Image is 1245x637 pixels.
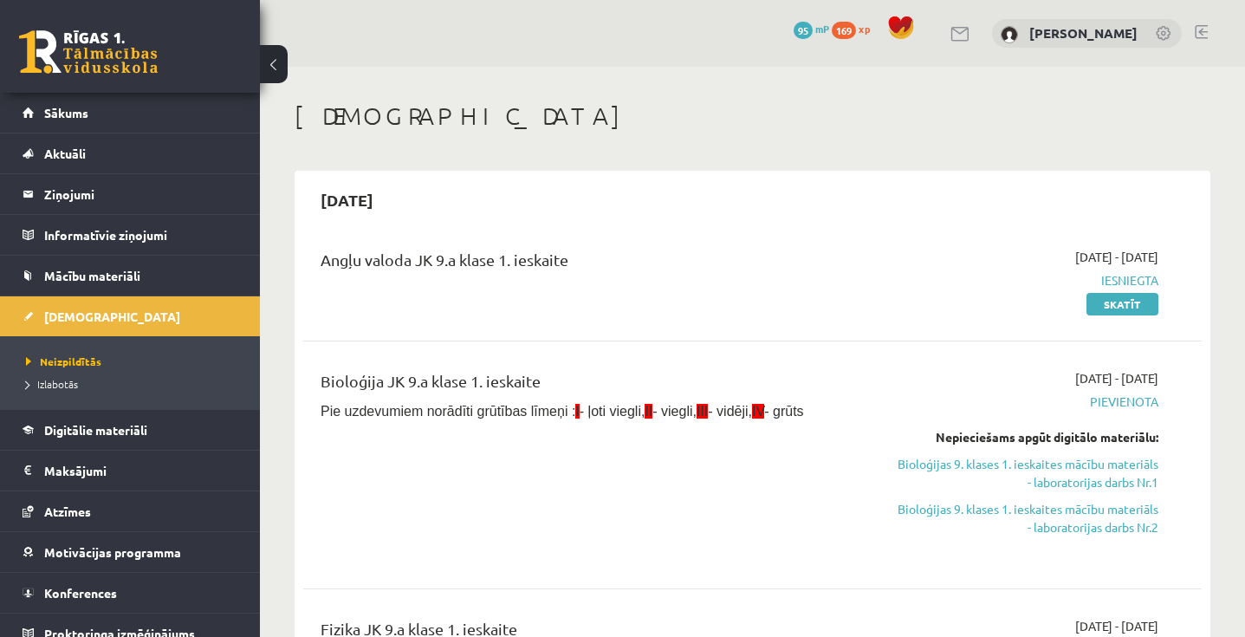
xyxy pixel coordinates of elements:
[321,369,871,401] div: Bioloģija JK 9.a klase 1. ieskaite
[794,22,829,36] a: 95 mP
[897,393,1158,411] span: Pievienota
[44,215,238,255] legend: Informatīvie ziņojumi
[23,215,238,255] a: Informatīvie ziņojumi
[44,309,180,324] span: [DEMOGRAPHIC_DATA]
[697,404,708,419] span: III
[44,146,86,161] span: Aktuāli
[897,428,1158,446] div: Nepieciešams apgūt digitālo materiālu:
[23,93,238,133] a: Sākums
[23,491,238,531] a: Atzīmes
[575,404,579,419] span: I
[1075,248,1158,266] span: [DATE] - [DATE]
[23,573,238,613] a: Konferences
[321,404,804,419] span: Pie uzdevumiem norādīti grūtības līmeņi : - ļoti viegli, - viegli, - vidēji, - grūts
[26,377,78,391] span: Izlabotās
[44,544,181,560] span: Motivācijas programma
[1086,293,1158,315] a: Skatīt
[23,174,238,214] a: Ziņojumi
[832,22,856,39] span: 169
[1029,24,1138,42] a: [PERSON_NAME]
[1001,26,1018,43] img: Loreta Kiršblūma
[44,451,238,491] legend: Maksājumi
[815,22,829,36] span: mP
[794,22,813,39] span: 95
[23,451,238,491] a: Maksājumi
[897,500,1158,536] a: Bioloģijas 9. klases 1. ieskaites mācību materiāls - laboratorijas darbs Nr.2
[1075,617,1158,635] span: [DATE] - [DATE]
[645,404,652,419] span: II
[859,22,870,36] span: xp
[23,296,238,336] a: [DEMOGRAPHIC_DATA]
[26,376,243,392] a: Izlabotās
[23,256,238,296] a: Mācību materiāli
[321,248,871,280] div: Angļu valoda JK 9.a klase 1. ieskaite
[44,105,88,120] span: Sākums
[44,268,140,283] span: Mācību materiāli
[1075,369,1158,387] span: [DATE] - [DATE]
[897,271,1158,289] span: Iesniegta
[23,410,238,450] a: Digitālie materiāli
[897,455,1158,491] a: Bioloģijas 9. klases 1. ieskaites mācību materiāls - laboratorijas darbs Nr.1
[23,532,238,572] a: Motivācijas programma
[26,354,101,368] span: Neizpildītās
[23,133,238,173] a: Aktuāli
[26,354,243,369] a: Neizpildītās
[44,422,147,438] span: Digitālie materiāli
[295,101,1210,131] h1: [DEMOGRAPHIC_DATA]
[752,404,764,419] span: IV
[44,174,238,214] legend: Ziņojumi
[832,22,879,36] a: 169 xp
[303,179,391,220] h2: [DATE]
[19,30,158,74] a: Rīgas 1. Tālmācības vidusskola
[44,585,117,601] span: Konferences
[44,504,91,519] span: Atzīmes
